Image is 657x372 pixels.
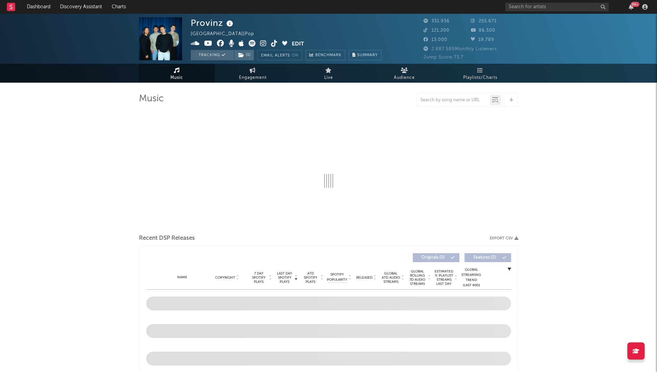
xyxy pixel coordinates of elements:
[408,269,427,286] span: Global Rolling 7D Audio Streams
[505,3,609,11] input: Search for artists
[234,50,254,60] span: ( 1 )
[424,55,464,60] span: Jump Score: 73.7
[160,275,205,280] div: Name
[435,269,454,286] span: Estimated % Playlist Streams Last Day
[250,271,268,284] span: 7 Day Spotify Plays
[413,253,459,262] button: Originals(0)
[170,74,183,82] span: Music
[349,50,381,60] button: Summary
[191,30,262,38] div: [GEOGRAPHIC_DATA] | Pop
[424,28,449,33] span: 121.200
[394,74,415,82] span: Audience
[417,256,449,260] span: Originals ( 0 )
[239,74,267,82] span: Engagement
[471,28,495,33] span: 86.500
[463,74,497,82] span: Playlists/Charts
[381,271,400,284] span: Global ATD Audio Streams
[306,50,345,60] a: Benchmark
[291,64,367,83] a: Live
[631,2,639,7] div: 99 +
[301,271,320,284] span: ATD Spotify Plays
[424,19,450,23] span: 331.936
[461,267,482,288] div: Global Streaming Trend (Last 60D)
[191,17,235,29] div: Provinz
[424,47,497,51] span: 2.887.589 Monthly Listeners
[276,271,294,284] span: Last Day Spotify Plays
[417,97,490,103] input: Search by song name or URL
[367,64,442,83] a: Audience
[629,4,634,10] button: 99+
[292,40,304,49] button: Edit
[357,53,378,57] span: Summary
[315,51,341,60] span: Benchmark
[215,64,291,83] a: Engagement
[471,38,494,42] span: 19.789
[490,236,518,240] button: Export CSV
[191,50,234,60] button: Tracking
[356,276,372,280] span: Released
[292,54,298,58] em: On
[234,50,254,60] button: (1)
[139,64,215,83] a: Music
[469,256,501,260] span: Features ( 0 )
[139,234,195,242] span: Recent DSP Releases
[215,276,235,280] span: Copyright
[442,64,518,83] a: Playlists/Charts
[257,50,302,60] button: Email AlertsOn
[324,74,333,82] span: Live
[424,38,447,42] span: 13.000
[471,19,497,23] span: 255.671
[327,272,347,282] span: Spotify Popularity
[465,253,511,262] button: Features(0)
